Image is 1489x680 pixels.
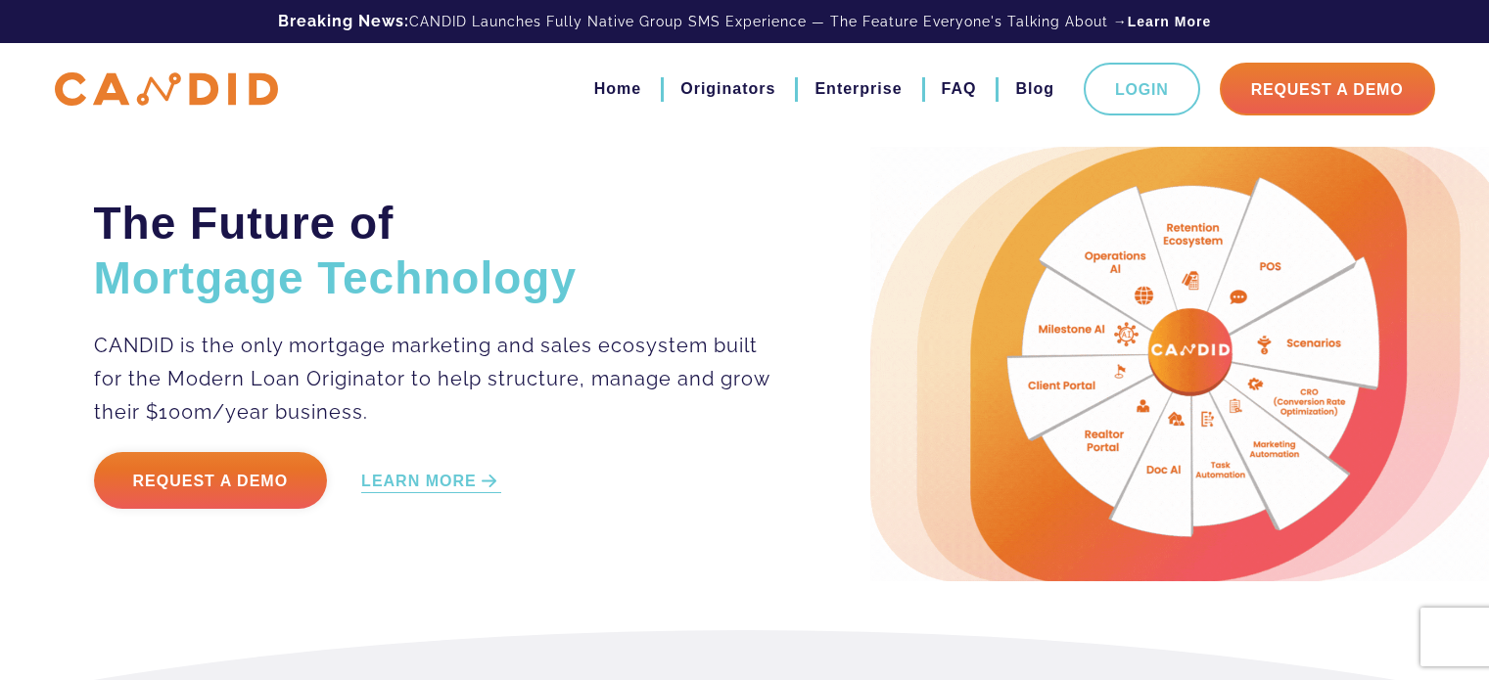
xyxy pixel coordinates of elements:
[94,329,772,429] p: CANDID is the only mortgage marketing and sales ecosystem built for the Modern Loan Originator to...
[1084,63,1200,115] a: Login
[361,471,501,493] a: LEARN MORE
[278,12,409,30] b: Breaking News:
[94,252,578,303] span: Mortgage Technology
[942,72,977,106] a: FAQ
[1128,12,1211,31] a: Learn More
[594,72,641,106] a: Home
[55,72,278,107] img: CANDID APP
[680,72,775,106] a: Originators
[814,72,902,106] a: Enterprise
[1220,63,1435,115] a: Request A Demo
[94,196,772,305] h2: The Future of
[1015,72,1054,106] a: Blog
[94,452,328,509] a: Request a Demo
